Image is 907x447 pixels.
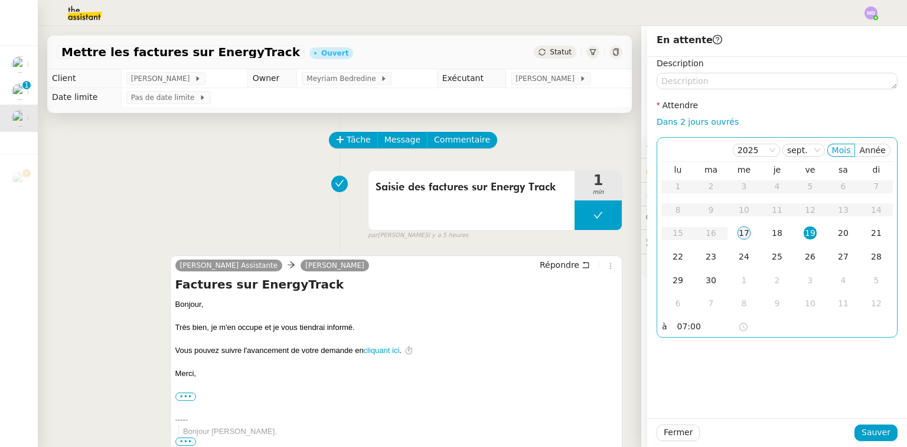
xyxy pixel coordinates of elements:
[47,69,121,88] td: Client
[860,292,893,316] td: 12/10/2025
[175,368,617,380] div: Merci,
[837,226,850,239] div: 20
[368,231,378,241] span: par
[761,292,794,316] td: 09/10/2025
[641,183,907,206] div: ⏲️Tâches 1:00
[657,59,704,68] label: Description
[738,274,751,287] div: 1
[657,34,722,46] span: En attente
[12,56,28,73] img: users%2F9mvJqJUvllffspLsQzytnd0Nt4c2%2Favatar%2F82da88e3-d90d-4e39-b37d-dcb7941179ae
[47,88,121,107] td: Date limite
[22,81,31,89] nz-badge-sup: 1
[175,393,197,401] label: •••
[175,345,617,357] div: Vous pouvez suivre l'avancement de votre demande en . ⏱️
[646,213,722,222] span: 💬
[837,250,850,263] div: 27
[771,274,784,287] div: 2
[661,292,694,316] td: 06/10/2025
[376,179,567,196] span: Saisie des factures sur Energy Track
[131,73,194,85] span: [PERSON_NAME]
[704,250,717,263] div: 23
[434,133,490,147] span: Commentaire
[321,50,348,57] div: Ouvert
[771,250,784,263] div: 25
[864,7,877,20] img: svg
[794,245,827,269] td: 26/09/2025
[860,222,893,245] td: 21/09/2025
[175,438,197,446] span: •••
[827,292,860,316] td: 11/10/2025
[664,426,693,439] span: Fermer
[646,237,772,246] span: 🕵️
[771,226,784,239] div: 18
[347,133,371,147] span: Tâche
[870,297,883,310] div: 12
[870,226,883,239] div: 21
[377,132,428,148] button: Message
[827,269,860,293] td: 04/10/2025
[575,173,622,187] span: 1
[671,297,684,310] div: 6
[738,250,751,263] div: 24
[646,261,683,270] span: 🧴
[794,164,827,175] th: ven.
[306,73,380,85] span: Meyriam Bedredine
[738,144,775,156] nz-select-item: 2025
[329,132,378,148] button: Tâche
[727,245,761,269] td: 24/09/2025
[12,83,28,100] img: users%2F9mvJqJUvllffspLsQzytnd0Nt4c2%2Favatar%2F82da88e3-d90d-4e39-b37d-dcb7941179ae
[794,222,827,245] td: 19/09/2025
[727,164,761,175] th: mer.
[671,274,684,287] div: 29
[427,231,469,241] span: il y a 5 heures
[727,269,761,293] td: 01/10/2025
[427,132,497,148] button: Commentaire
[832,145,851,155] span: Mois
[646,163,723,177] span: 🔐
[794,292,827,316] td: 10/10/2025
[662,320,667,333] span: à
[694,164,727,175] th: mar.
[859,145,886,155] span: Année
[854,425,898,441] button: Sauver
[870,274,883,287] div: 5
[641,158,907,182] div: 🔐Données client
[870,250,883,263] div: 28
[738,226,751,239] div: 17
[761,269,794,293] td: 02/10/2025
[704,274,717,287] div: 30
[641,135,907,158] div: ⚙️Procédures
[661,269,694,293] td: 29/09/2025
[301,260,369,271] a: [PERSON_NAME]
[61,46,300,58] span: Mettre les factures sur EnergyTrack
[804,297,817,310] div: 10
[804,226,817,239] div: 19
[368,231,468,241] small: [PERSON_NAME]
[804,274,817,287] div: 3
[727,292,761,316] td: 08/10/2025
[641,254,907,277] div: 🧴Autres
[827,222,860,245] td: 20/09/2025
[24,81,29,92] p: 1
[771,297,784,310] div: 9
[646,189,727,199] span: ⏲️
[862,426,890,439] span: Sauver
[641,230,907,253] div: 🕵️Autres demandes en cours
[761,164,794,175] th: jeu.
[661,245,694,269] td: 22/09/2025
[575,187,622,197] span: min
[787,144,820,156] nz-select-item: sept.
[384,133,420,147] span: Message
[761,222,794,245] td: 18/09/2025
[837,297,850,310] div: 11
[364,346,400,355] a: cliquant ici
[12,171,28,188] img: users%2F9mvJqJUvllffspLsQzytnd0Nt4c2%2Favatar%2F82da88e3-d90d-4e39-b37d-dcb7941179ae
[657,117,739,127] a: Dans 2 jours ouvrés
[677,320,738,333] input: Heure
[175,414,617,426] div: -----
[646,140,707,153] span: ⚙️
[536,258,594,271] button: Répondre
[175,299,617,310] div: Bonjour,
[804,250,817,263] div: 26
[671,250,684,263] div: 22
